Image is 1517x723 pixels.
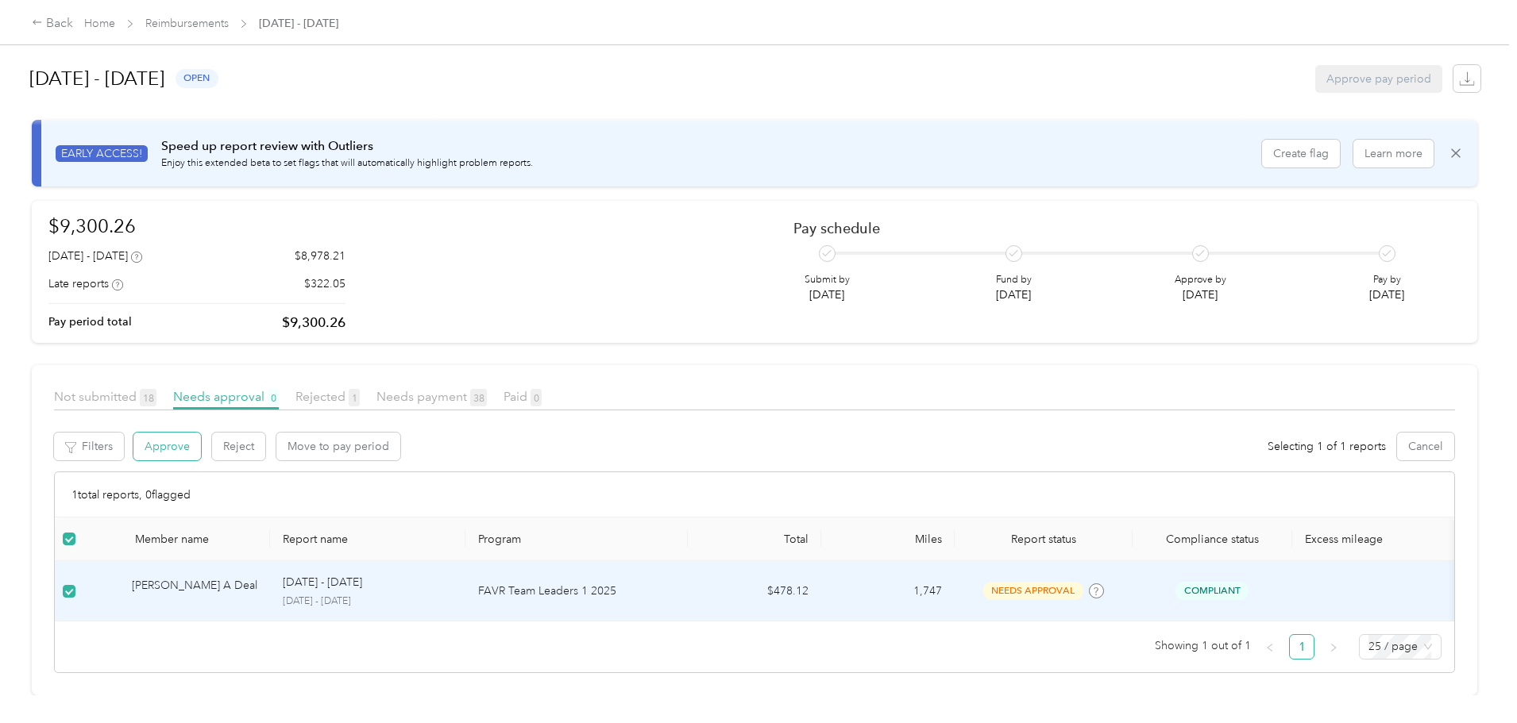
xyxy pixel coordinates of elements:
span: Compliant [1175,582,1249,600]
a: 1 [1290,635,1314,659]
th: Report name [270,517,465,561]
h1: [DATE] - [DATE] [29,60,164,98]
p: Approve by [1175,273,1226,287]
li: Next Page [1321,634,1346,660]
p: $8,978.21 [295,248,345,264]
h1: $9,300.26 [48,212,345,240]
th: Member name [83,517,270,561]
button: Cancel [1397,433,1454,460]
span: 38 [470,389,487,406]
span: [DATE] - [DATE] [259,15,338,32]
span: left [1265,643,1275,652]
td: $478.12 [688,561,821,621]
div: Total [701,533,809,546]
span: needs approval [983,582,1083,600]
button: Reject [212,433,265,460]
span: Rejected [295,389,360,404]
span: Showing 1 out of 1 [1155,634,1251,658]
p: $9,300.26 [282,313,345,333]
p: [DATE] [1369,287,1404,303]
iframe: Everlance-gr Chat Button Frame [1428,634,1517,723]
div: [PERSON_NAME] A Deal [132,577,257,605]
span: Compliance status [1145,533,1280,546]
p: Enjoy this extended beta to set flags that will automatically highlight problem reports. [161,156,533,171]
span: 0 [531,389,542,406]
p: Submit by [805,273,850,287]
span: 0 [268,389,279,406]
button: left [1257,634,1283,660]
div: [DATE] - [DATE] [48,248,142,264]
span: 25 / page [1368,635,1432,659]
span: Needs approval [173,389,279,404]
p: Pay by [1369,273,1404,287]
p: Speed up report review with Outliers [161,137,533,156]
p: Excess mileage [1305,533,1442,546]
td: FAVR Team Leaders 1 2025 [465,561,688,621]
button: Create flag [1262,140,1340,167]
span: Selecting 1 of 1 reports [1268,438,1386,455]
button: Filters [54,433,124,460]
p: [DATE] [996,287,1032,303]
span: Needs payment [376,389,487,404]
th: Program [465,517,688,561]
button: right [1321,634,1346,660]
td: 1,747 [821,561,955,621]
div: 1 total reports, 0 flagged [55,472,1454,517]
p: [DATE] [805,287,850,303]
div: Page Size [1359,634,1442,660]
p: $322.05 [304,275,345,292]
div: Late reports [48,275,123,292]
p: Fund by [996,273,1032,287]
span: 18 [140,389,156,406]
p: Pay period total [48,313,132,330]
p: [DATE] [1175,287,1226,303]
a: Home [84,17,115,30]
li: 1 [1289,634,1314,660]
p: [DATE] - [DATE] [283,574,362,591]
div: Back [32,14,73,33]
button: Approve [133,433,201,460]
span: Not submitted [54,389,156,404]
a: Reimbursements [145,17,229,30]
span: Paid [504,389,542,404]
span: right [1329,643,1338,652]
h2: Pay schedule [793,220,1433,237]
button: Learn more [1353,140,1434,167]
span: open [176,69,218,87]
p: [DATE] - [DATE] [283,594,453,609]
div: Member name [135,533,257,546]
div: Miles [834,533,942,546]
li: Previous Page [1257,634,1283,660]
button: Move to pay period [276,433,400,460]
p: FAVR Team Leaders 1 2025 [478,583,675,600]
span: Report status [967,533,1120,546]
span: 1 [349,389,360,406]
span: EARLY ACCESS! [56,145,148,162]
